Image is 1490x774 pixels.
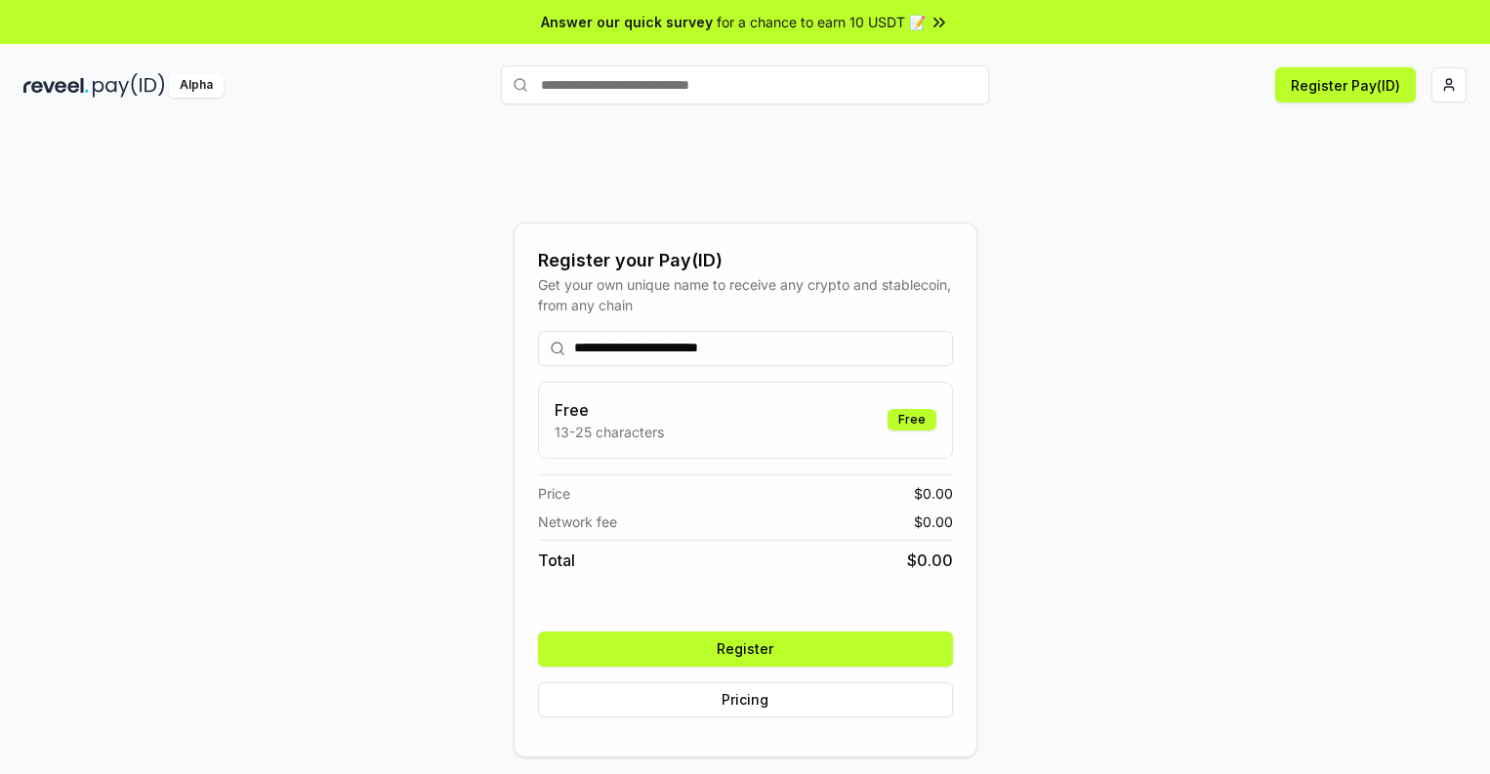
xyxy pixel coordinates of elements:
[541,12,713,32] span: Answer our quick survey
[914,511,953,532] span: $ 0.00
[1275,67,1416,102] button: Register Pay(ID)
[717,12,926,32] span: for a chance to earn 10 USDT 📝
[538,682,953,717] button: Pricing
[538,247,953,274] div: Register your Pay(ID)
[538,483,570,504] span: Price
[538,631,953,667] button: Register
[907,549,953,572] span: $ 0.00
[538,274,953,315] div: Get your own unique name to receive any crypto and stablecoin, from any chain
[538,511,617,532] span: Network fee
[555,398,664,422] h3: Free
[555,422,664,442] p: 13-25 characters
[93,73,165,98] img: pay_id
[538,549,575,572] span: Total
[169,73,224,98] div: Alpha
[888,409,936,430] div: Free
[914,483,953,504] span: $ 0.00
[23,73,89,98] img: reveel_dark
